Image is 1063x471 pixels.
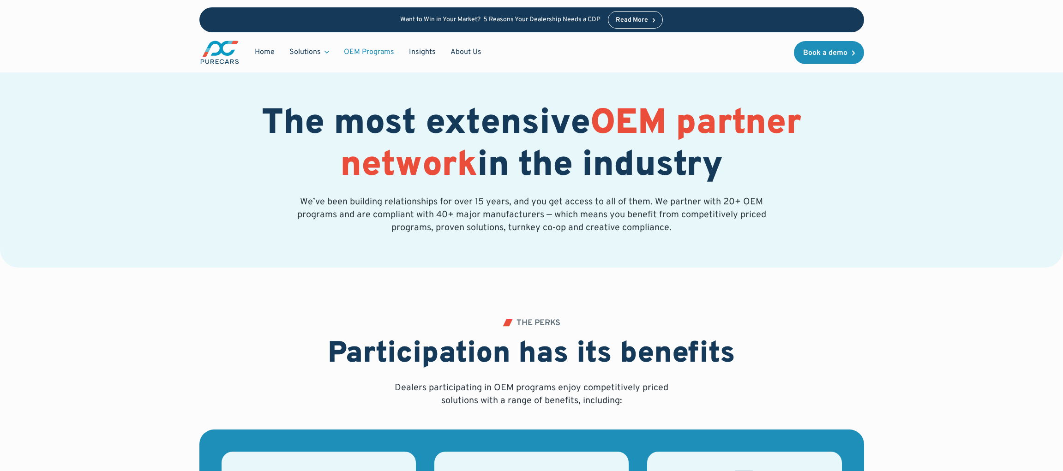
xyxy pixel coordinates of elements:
[443,43,489,61] a: About Us
[295,196,768,234] p: We’ve been building relationships for over 15 years, and you get access to all of them. We partne...
[199,103,864,187] h1: The most extensive in the industry
[608,11,663,29] a: Read More
[616,17,648,24] div: Read More
[803,49,847,57] div: Book a demo
[402,43,443,61] a: Insights
[336,43,402,61] a: OEM Programs
[247,43,282,61] a: Home
[199,40,240,65] img: purecars logo
[328,337,735,372] h2: Participation has its benefits
[794,41,864,64] a: Book a demo
[340,102,801,188] span: OEM partner network
[199,40,240,65] a: main
[400,16,601,24] p: Want to Win in Your Market? 5 Reasons Your Dealership Needs a CDP
[282,43,336,61] div: Solutions
[289,47,321,57] div: Solutions
[391,382,672,407] p: Dealers participating in OEM programs enjoy competitively priced solutions with a range of benefi...
[516,319,560,328] div: THE PERKS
